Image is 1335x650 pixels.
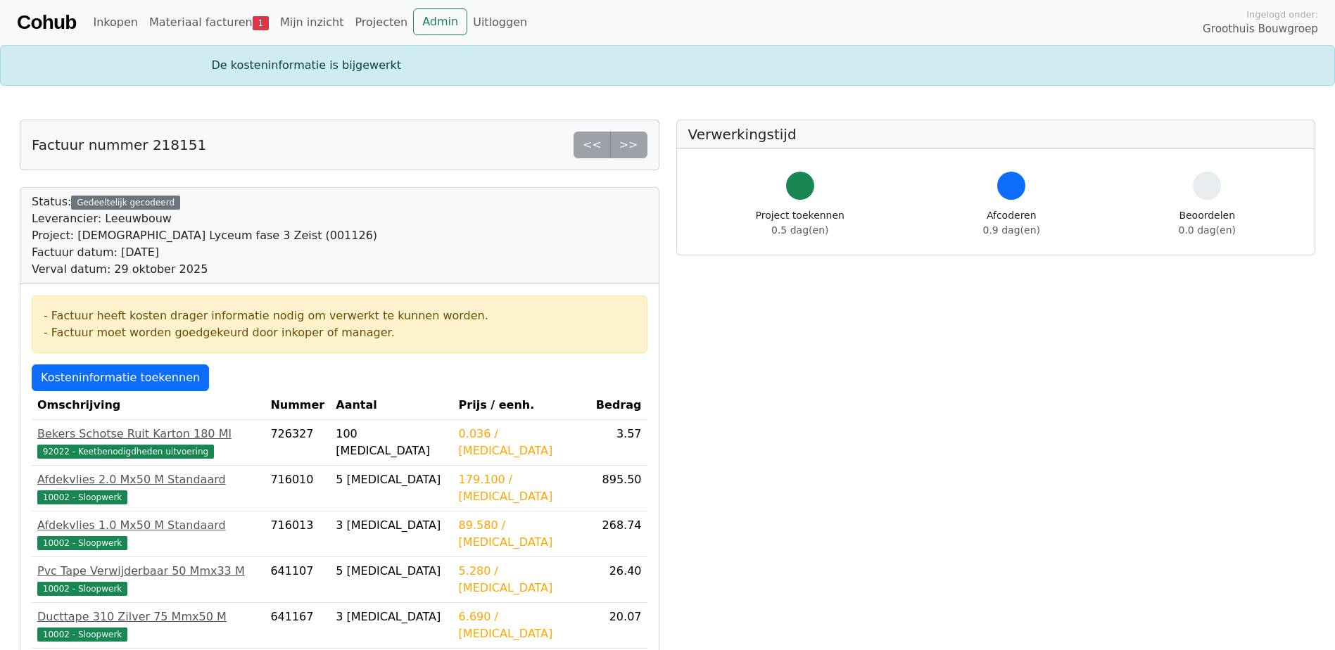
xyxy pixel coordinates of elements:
[37,426,259,442] div: Bekers Schotse Ruit Karton 180 Ml
[1246,8,1318,21] span: Ingelogd onder:
[37,471,259,488] div: Afdekvlies 2.0 Mx50 M Standaard
[37,608,259,642] a: Ducttape 310 Zilver 75 Mmx50 M10002 - Sloopwerk
[44,307,635,324] div: - Factuur heeft kosten drager informatie nodig om verwerkt te kunnen worden.
[336,517,447,534] div: 3 [MEDICAL_DATA]
[459,471,584,505] div: 179.100 / [MEDICAL_DATA]
[32,193,377,278] div: Status:
[37,627,127,642] span: 10002 - Sloopwerk
[336,563,447,580] div: 5 [MEDICAL_DATA]
[71,196,180,210] div: Gedeeltelijk gecodeerd
[37,536,127,550] span: 10002 - Sloopwerk
[37,608,259,625] div: Ducttape 310 Zilver 75 Mmx50 M
[589,557,647,603] td: 26.40
[349,8,413,37] a: Projecten
[265,603,330,649] td: 641167
[37,426,259,459] a: Bekers Schotse Ruit Karton 180 Ml92022 - Keetbenodigdheden uitvoering
[756,208,844,238] div: Project toekennen
[144,8,274,37] a: Materiaal facturen1
[330,391,453,420] th: Aantal
[17,6,76,39] a: Cohub
[37,471,259,505] a: Afdekvlies 2.0 Mx50 M Standaard10002 - Sloopwerk
[1203,21,1318,37] span: Groothuis Bouwgroep
[44,324,635,341] div: - Factuur moet worden goedgekeurd door inkoper of manager.
[771,224,828,236] span: 0.5 dag(en)
[688,126,1304,143] h5: Verwerkingstijd
[87,8,143,37] a: Inkopen
[983,208,1040,238] div: Afcoderen
[336,426,447,459] div: 100 [MEDICAL_DATA]
[32,227,377,244] div: Project: [DEMOGRAPHIC_DATA] Lyceum fase 3 Zeist (001126)
[32,364,209,391] a: Kosteninformatie toekennen
[37,490,127,504] span: 10002 - Sloopwerk
[203,57,1132,74] div: De kosteninformatie is bijgewerkt
[37,517,259,534] div: Afdekvlies 1.0 Mx50 M Standaard
[37,563,259,580] div: Pvc Tape Verwijderbaar 50 Mmx33 M
[336,608,447,625] div: 3 [MEDICAL_DATA]
[253,16,269,30] span: 1
[265,511,330,557] td: 716013
[37,582,127,596] span: 10002 - Sloopwerk
[265,420,330,466] td: 726327
[32,210,377,227] div: Leverancier: Leeuwbouw
[589,511,647,557] td: 268.74
[37,563,259,597] a: Pvc Tape Verwijderbaar 50 Mmx33 M10002 - Sloopwerk
[265,391,330,420] th: Nummer
[459,563,584,597] div: 5.280 / [MEDICAL_DATA]
[467,8,533,37] a: Uitloggen
[32,244,377,261] div: Factuur datum: [DATE]
[265,466,330,511] td: 716010
[274,8,350,37] a: Mijn inzicht
[413,8,467,35] a: Admin
[1179,208,1236,238] div: Beoordelen
[265,557,330,603] td: 641107
[32,391,265,420] th: Omschrijving
[453,391,590,420] th: Prijs / eenh.
[589,603,647,649] td: 20.07
[1179,224,1236,236] span: 0.0 dag(en)
[459,517,584,551] div: 89.580 / [MEDICAL_DATA]
[32,136,206,153] h5: Factuur nummer 218151
[589,420,647,466] td: 3.57
[32,261,377,278] div: Verval datum: 29 oktober 2025
[37,445,214,459] span: 92022 - Keetbenodigdheden uitvoering
[589,466,647,511] td: 895.50
[459,426,584,459] div: 0.036 / [MEDICAL_DATA]
[983,224,1040,236] span: 0.9 dag(en)
[37,517,259,551] a: Afdekvlies 1.0 Mx50 M Standaard10002 - Sloopwerk
[459,608,584,642] div: 6.690 / [MEDICAL_DATA]
[589,391,647,420] th: Bedrag
[336,471,447,488] div: 5 [MEDICAL_DATA]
